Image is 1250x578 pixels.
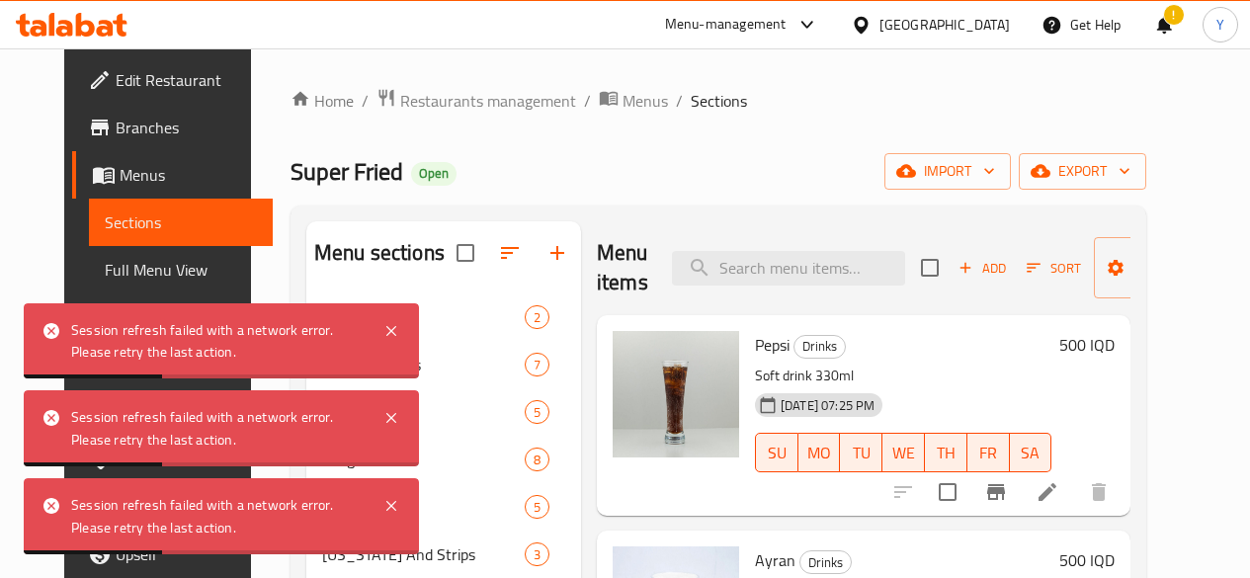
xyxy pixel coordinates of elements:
div: items [525,448,549,471]
div: Rizo5 [306,483,581,531]
img: Pepsi [613,331,739,457]
nav: breadcrumb [291,88,1146,114]
h2: Menu items [597,238,648,297]
span: Sort [1027,257,1081,280]
button: TH [925,433,967,472]
li: / [362,89,369,113]
h6: 500 IQD [1059,331,1115,359]
div: Session refresh failed with a network error. Please retry the last action. [71,406,364,451]
div: Sandwiches5 [306,388,581,436]
div: items [525,495,549,519]
span: Super Fried [291,149,403,194]
a: Menus [72,151,273,199]
span: TH [933,439,959,467]
a: Home [291,89,354,113]
span: export [1035,159,1130,184]
span: Select to update [927,471,968,513]
span: 2 [526,308,548,327]
span: Select section [909,247,951,289]
a: Full Menu View [89,246,273,293]
div: Sandwiches [322,400,525,424]
span: Select all sections [445,232,486,274]
div: Burgre8 [306,436,581,483]
span: [US_STATE] And Strips [322,542,525,566]
li: / [584,89,591,113]
div: [US_STATE] And Strips3 [306,531,581,578]
span: Edit Restaurant [116,68,257,92]
button: Manage items [1094,237,1226,298]
span: Promotions [116,448,257,471]
span: Restaurants management [400,89,576,113]
button: delete [1075,468,1123,516]
button: Add section [534,229,581,277]
span: Menus [623,89,668,113]
div: [GEOGRAPHIC_DATA] [879,14,1010,36]
div: Hot Appetizers7 [306,341,581,388]
a: Restaurants management [376,88,576,114]
div: Drinks [793,335,846,359]
span: Sections [105,210,257,234]
span: Sections [691,89,747,113]
span: Y [1216,14,1224,36]
span: FR [975,439,1002,467]
div: Session refresh failed with a network error. Please retry the last action. [71,494,364,538]
span: Side Extra [322,305,525,329]
button: WE [882,433,925,472]
button: Branch-specific-item [972,468,1020,516]
h2: Menu sections [314,238,445,268]
span: Rizo [322,495,525,519]
div: items [525,353,549,376]
span: Add item [951,253,1014,284]
a: Sections [89,199,273,246]
button: TU [840,433,882,472]
span: Open [411,165,457,182]
div: Side Extra2 [306,293,581,341]
button: SU [755,433,798,472]
span: Full Menu View [105,258,257,282]
span: Hot Appetizers [322,353,525,376]
h6: 500 IQD [1059,546,1115,574]
button: Add [951,253,1014,284]
a: Edit Restaurant [72,56,273,104]
button: SA [1010,433,1052,472]
span: 3 [526,545,548,564]
button: export [1019,153,1146,190]
button: Sort [1022,253,1086,284]
button: FR [967,433,1010,472]
span: SU [764,439,791,467]
span: Drinks [794,335,845,358]
a: Menus [599,88,668,114]
span: Sort sections [486,229,534,277]
div: items [525,400,549,424]
span: Ayran [755,545,795,575]
span: Burgre [322,448,525,471]
span: Manage items [1110,243,1210,292]
span: 5 [526,403,548,422]
a: Coupons [72,388,273,436]
span: Add [956,257,1009,280]
span: 8 [526,451,548,469]
a: Branches [72,104,273,151]
span: Pepsi [755,330,790,360]
p: Soft drink 330ml [755,364,1051,388]
input: search [672,251,905,286]
span: 7 [526,356,548,374]
span: Sort items [1014,253,1094,284]
div: Session refresh failed with a network error. Please retry the last action. [71,319,364,364]
span: TU [848,439,875,467]
span: Menus [120,163,257,187]
a: Upsell [72,531,273,578]
span: Branches [116,116,257,139]
li: / [676,89,683,113]
span: WE [890,439,917,467]
span: SA [1018,439,1044,467]
div: Open [411,162,457,186]
div: Kentucky And Strips [322,542,525,566]
span: import [900,159,995,184]
button: import [884,153,1011,190]
button: MO [798,433,841,472]
span: 5 [526,498,548,517]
